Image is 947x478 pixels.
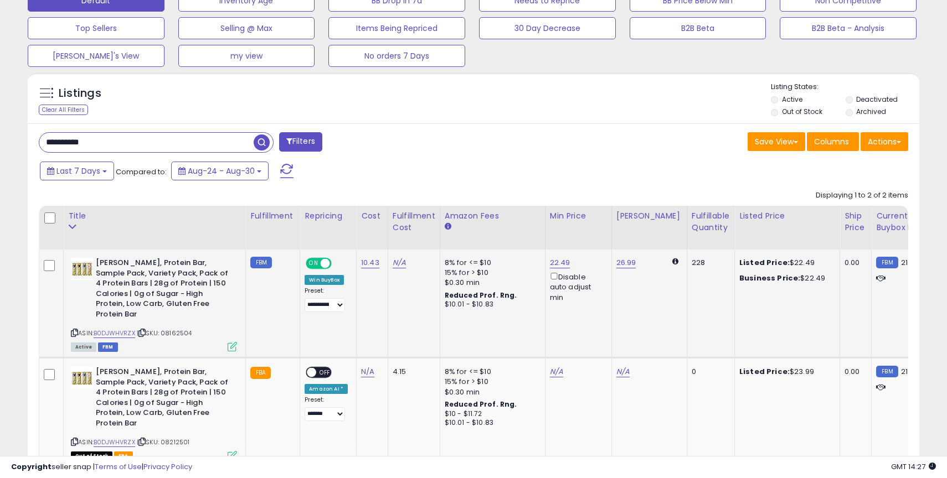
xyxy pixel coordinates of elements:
label: Deactivated [856,95,898,104]
div: Cost [361,210,383,222]
b: [PERSON_NAME], Protein Bar, Sample Pack, Variety Pack, Pack of 4 Protein Bars | 28g of Protein | ... [96,367,230,431]
span: 21.98 [901,257,919,268]
label: Archived [856,107,886,116]
a: Terms of Use [95,461,142,472]
span: 2025-09-7 14:27 GMT [891,461,936,472]
span: | SKU: 08162504 [137,329,192,337]
label: Out of Stock [782,107,822,116]
button: B2B Beta - Analysis [780,17,917,39]
div: Title [68,210,241,222]
button: Selling @ Max [178,17,315,39]
img: 41GGGDkrFVL._SL40_.jpg [71,367,93,389]
label: Active [782,95,802,104]
span: Last 7 Days [56,165,100,176]
button: Actions [861,132,908,151]
button: Columns [807,132,859,151]
div: seller snap | | [11,462,192,472]
div: Displaying 1 to 2 of 2 items [816,190,908,201]
button: Top Sellers [28,17,164,39]
div: Ship Price [845,210,867,233]
div: 8% for <= $10 [445,367,537,377]
a: 26.99 [616,257,636,268]
span: Compared to: [116,167,167,177]
div: $23.99 [739,367,831,377]
span: FBM [98,342,118,352]
button: Items Being Repriced [328,17,465,39]
div: Disable auto adjust min [550,271,603,303]
b: [PERSON_NAME], Protein Bar, Sample Pack, Variety Pack, Pack of 4 Protein Bars | 28g of Protein | ... [96,258,230,322]
b: Listed Price: [739,366,790,377]
h5: Listings [59,86,101,101]
div: 15% for > $10 [445,377,537,387]
small: FBA [250,367,271,379]
div: $0.30 min [445,278,537,288]
div: 0.00 [845,258,863,268]
a: B0DJWHVRZX [94,329,135,338]
button: No orders 7 Days [328,45,465,67]
div: Amazon AI * [305,384,348,394]
span: 21.98 [901,366,919,377]
div: $10 - $11.72 [445,409,537,419]
small: FBM [876,366,898,377]
div: 8% for <= $10 [445,258,537,268]
div: Fulfillment Cost [393,210,435,233]
div: Fulfillable Quantity [692,210,730,233]
div: Amazon Fees [445,210,541,222]
a: 10.43 [361,257,379,268]
div: Listed Price [739,210,835,222]
button: 30 Day Decrease [479,17,616,39]
a: 22.49 [550,257,570,268]
div: Current Buybox Price [876,210,933,233]
p: Listing States: [771,82,919,92]
div: $10.01 - $10.83 [445,418,537,428]
small: FBM [876,257,898,268]
small: Amazon Fees. [445,222,451,232]
b: Listed Price: [739,257,790,268]
div: 228 [692,258,726,268]
div: 0.00 [845,367,863,377]
div: Clear All Filters [39,105,88,115]
a: N/A [361,366,374,377]
div: 4.15 [393,367,431,377]
a: N/A [550,366,563,377]
button: Last 7 Days [40,162,114,180]
img: 41GGGDkrFVL._SL40_.jpg [71,258,93,280]
b: Reduced Prof. Rng. [445,290,517,300]
span: OFF [317,368,334,377]
button: [PERSON_NAME]'s View [28,45,164,67]
div: Preset: [305,287,348,312]
div: 0 [692,367,726,377]
button: Aug-24 - Aug-30 [171,162,269,180]
a: Privacy Policy [143,461,192,472]
div: $10.01 - $10.83 [445,300,537,309]
a: N/A [616,366,630,377]
button: Filters [279,132,322,152]
span: | SKU: 08212501 [137,438,190,446]
b: Reduced Prof. Rng. [445,399,517,409]
span: ON [307,259,321,268]
span: All listings currently available for purchase on Amazon [71,342,96,352]
div: 15% for > $10 [445,268,537,278]
button: B2B Beta [630,17,766,39]
div: Min Price [550,210,607,222]
div: $22.49 [739,258,831,268]
div: [PERSON_NAME] [616,210,682,222]
small: FBM [250,257,272,268]
div: $22.49 [739,273,831,283]
button: Save View [748,132,805,151]
span: OFF [330,259,348,268]
span: Aug-24 - Aug-30 [188,165,255,176]
div: Win BuyBox [305,275,344,285]
div: Repricing [305,210,352,222]
a: B0DJWHVRZX [94,438,135,447]
b: Business Price: [739,273,800,283]
button: my view [178,45,315,67]
div: Preset: [305,396,348,421]
a: N/A [393,257,406,268]
div: Fulfillment [250,210,295,222]
strong: Copyright [11,461,52,472]
div: $0.30 min [445,387,537,397]
span: Columns [814,136,849,147]
div: ASIN: [71,258,237,350]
